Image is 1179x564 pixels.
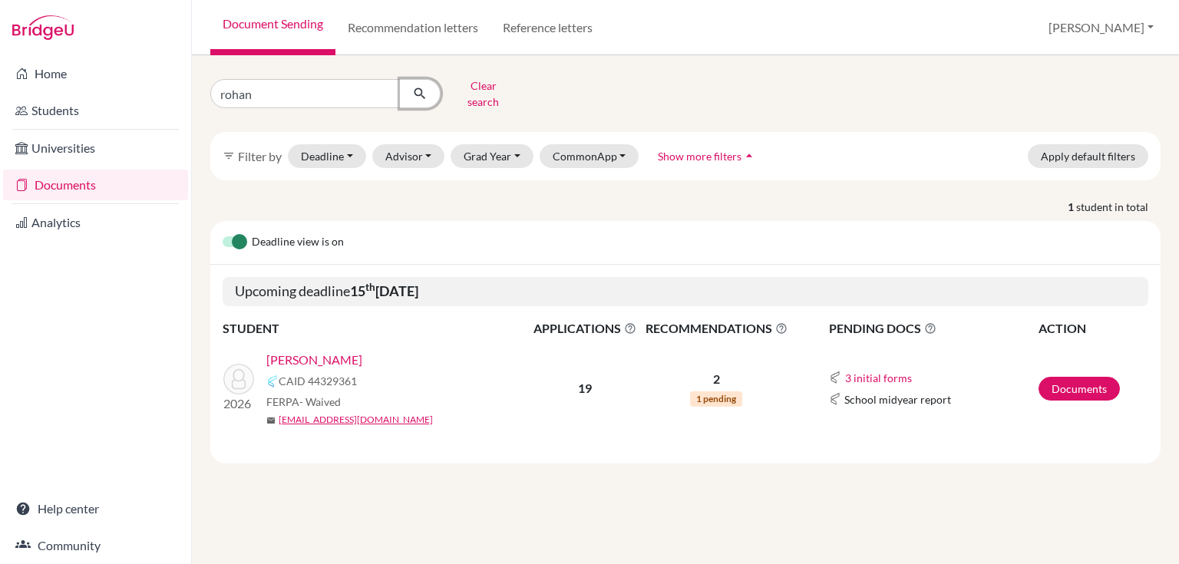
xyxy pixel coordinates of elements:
[223,394,254,413] p: 2026
[12,15,74,40] img: Bridge-U
[641,370,791,388] p: 2
[238,149,282,163] span: Filter by
[658,150,741,163] span: Show more filters
[741,148,757,163] i: arrow_drop_up
[829,319,1037,338] span: PENDING DOCS
[288,144,366,168] button: Deadline
[441,74,526,114] button: Clear search
[1076,199,1161,215] span: student in total
[266,351,362,369] a: [PERSON_NAME]
[451,144,533,168] button: Grad Year
[350,282,418,299] b: 15 [DATE]
[1068,199,1076,215] strong: 1
[3,170,188,200] a: Documents
[1039,377,1120,401] a: Documents
[210,79,401,108] input: Find student by name...
[1038,318,1148,338] th: ACTION
[829,393,841,405] img: Common App logo
[279,413,433,427] a: [EMAIL_ADDRESS][DOMAIN_NAME]
[3,493,188,524] a: Help center
[223,277,1148,306] h5: Upcoming deadline
[372,144,445,168] button: Advisor
[223,150,235,162] i: filter_list
[266,394,341,410] span: FERPA
[3,207,188,238] a: Analytics
[3,133,188,163] a: Universities
[3,530,188,561] a: Community
[690,391,742,407] span: 1 pending
[3,58,188,89] a: Home
[252,233,344,252] span: Deadline view is on
[540,144,639,168] button: CommonApp
[266,375,279,388] img: Common App logo
[223,318,530,338] th: STUDENT
[266,416,276,425] span: mail
[365,281,375,293] sup: th
[844,369,913,387] button: 3 initial forms
[299,395,341,408] span: - Waived
[641,319,791,338] span: RECOMMENDATIONS
[530,319,639,338] span: APPLICATIONS
[1042,13,1161,42] button: [PERSON_NAME]
[829,371,841,384] img: Common App logo
[578,381,592,395] b: 19
[279,373,357,389] span: CAID 44329361
[1028,144,1148,168] button: Apply default filters
[223,364,254,394] img: Wang, Xiaodan
[645,144,770,168] button: Show more filtersarrow_drop_up
[844,391,951,407] span: School midyear report
[3,95,188,126] a: Students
